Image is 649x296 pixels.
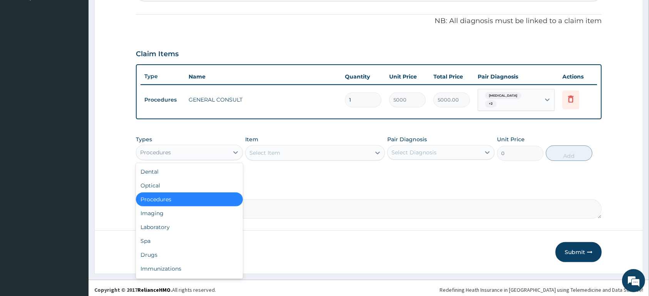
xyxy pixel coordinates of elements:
[555,242,602,262] button: Submit
[474,69,559,84] th: Pair Diagnosis
[391,149,437,156] div: Select Diagnosis
[559,69,597,84] th: Actions
[546,145,592,161] button: Add
[136,165,243,179] div: Dental
[136,179,243,192] div: Optical
[136,16,602,26] p: NB: All diagnosis must be linked to a claim item
[387,135,427,143] label: Pair Diagnosis
[136,189,602,195] label: Comment
[430,69,474,84] th: Total Price
[245,135,258,143] label: Item
[249,149,280,157] div: Select Item
[45,97,106,175] span: We're online!
[485,92,521,100] span: [MEDICAL_DATA]
[136,206,243,220] div: Imaging
[485,100,497,108] span: + 2
[185,92,341,107] td: GENERAL CONSULT
[40,43,129,53] div: Chat with us now
[136,136,152,143] label: Types
[141,69,185,84] th: Type
[136,220,243,234] div: Laboratory
[185,69,341,84] th: Name
[4,210,147,237] textarea: Type your message and hit 'Enter'
[385,69,430,84] th: Unit Price
[341,69,385,84] th: Quantity
[136,50,179,59] h3: Claim Items
[14,38,31,58] img: d_794563401_company_1708531726252_794563401
[140,149,171,156] div: Procedures
[136,234,243,248] div: Spa
[497,135,525,143] label: Unit Price
[440,286,643,294] div: Redefining Heath Insurance in [GEOGRAPHIC_DATA] using Telemedicine and Data Science!
[136,276,243,289] div: Others
[126,4,145,22] div: Minimize live chat window
[141,93,185,107] td: Procedures
[94,286,172,293] strong: Copyright © 2017 .
[136,262,243,276] div: Immunizations
[136,192,243,206] div: Procedures
[137,286,171,293] a: RelianceHMO
[136,248,243,262] div: Drugs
